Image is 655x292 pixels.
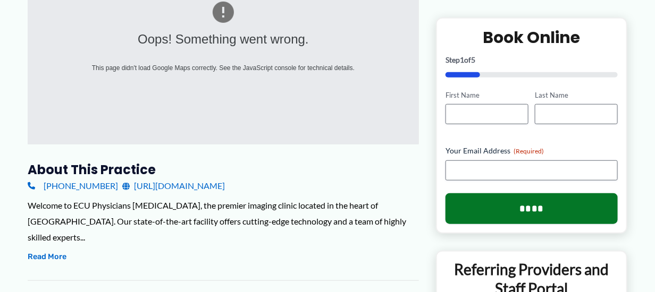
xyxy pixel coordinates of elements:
[70,62,377,74] div: This page didn't load Google Maps correctly. See the JavaScript console for technical details.
[28,251,66,263] button: Read More
[446,145,618,156] label: Your Email Address
[471,55,475,64] span: 5
[70,28,377,51] div: Oops! Something went wrong.
[122,178,225,194] a: [URL][DOMAIN_NAME]
[446,27,618,47] h2: Book Online
[28,161,419,178] h3: About this practice
[460,55,464,64] span: 1
[514,147,544,155] span: (Required)
[446,56,618,63] p: Step of
[28,197,419,245] div: Welcome to ECU Physicians [MEDICAL_DATA], the premier imaging clinic located in the heart of [GEO...
[535,90,618,100] label: Last Name
[28,178,118,194] a: [PHONE_NUMBER]
[446,90,528,100] label: First Name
